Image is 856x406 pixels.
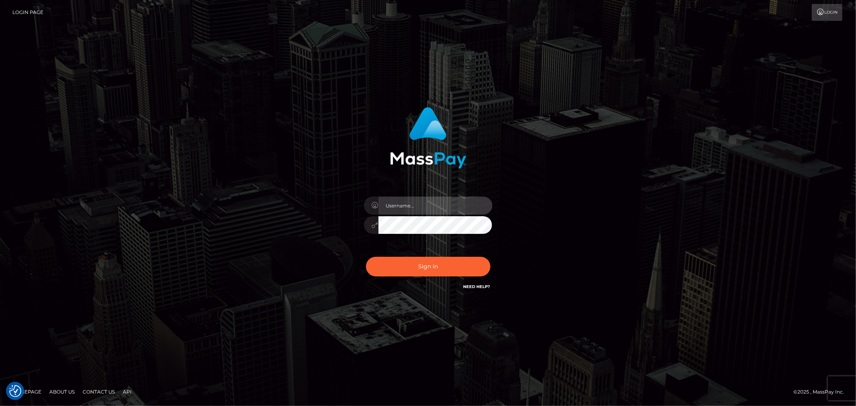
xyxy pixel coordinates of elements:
img: MassPay Login [390,107,466,168]
button: Sign in [366,257,490,276]
input: Username... [378,197,492,215]
button: Consent Preferences [9,385,21,397]
a: Contact Us [79,386,118,398]
a: Need Help? [464,284,490,289]
a: Homepage [9,386,45,398]
a: Login [812,4,842,21]
a: About Us [46,386,78,398]
img: Revisit consent button [9,385,21,397]
a: API [120,386,135,398]
div: © 2025 , MassPay Inc. [793,388,850,396]
a: Login Page [12,4,43,21]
